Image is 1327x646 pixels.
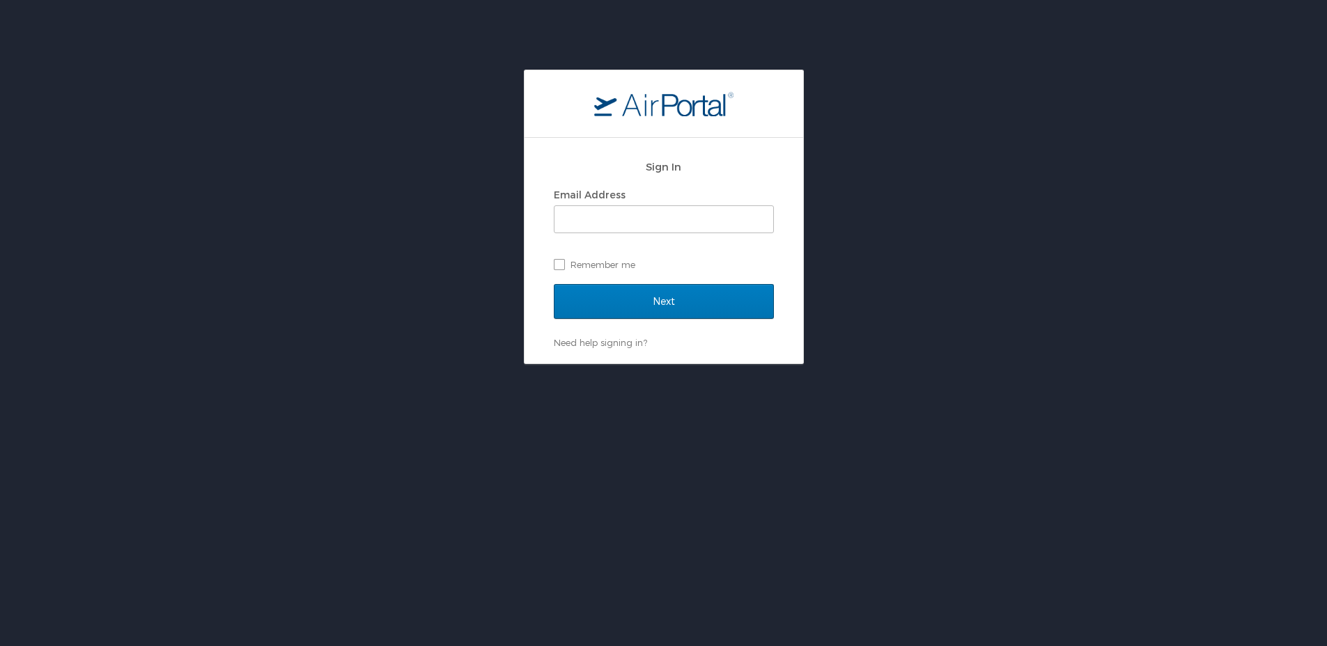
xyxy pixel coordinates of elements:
label: Remember me [554,254,774,275]
h2: Sign In [554,159,774,175]
img: logo [594,91,734,116]
input: Next [554,284,774,319]
label: Email Address [554,189,626,200]
a: Need help signing in? [554,337,647,348]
